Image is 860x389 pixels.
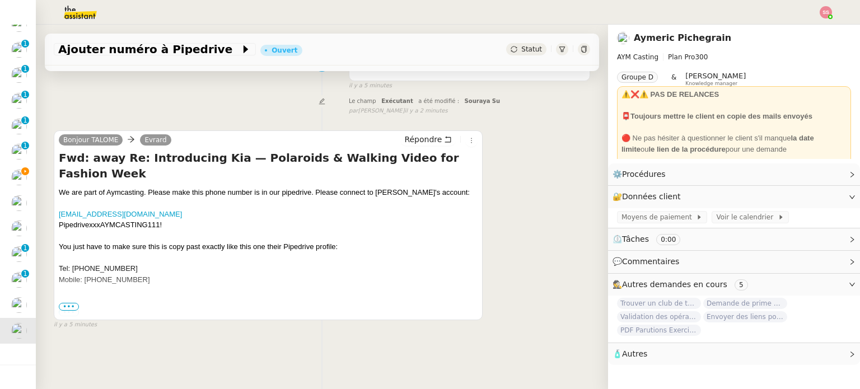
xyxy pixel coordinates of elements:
app-user-label: Knowledge manager [685,72,746,86]
nz-badge-sup: 1 [21,244,29,252]
span: Autres [622,349,647,358]
img: users%2FC9SBsJ0duuaSgpQFj5LgoEX8n0o2%2Favatar%2Fec9d51b8-9413-4189-adfb-7be4d8c96a3c [11,221,27,236]
span: Procédures [622,170,666,179]
div: We are part of Aymcasting. Please make this phone number is in our pipedrive. Please connect to [... [59,187,478,318]
nz-badge-sup: 1 [21,142,29,149]
strong: ⚠️❌⚠️ PAS DE RELANCES [621,90,719,99]
span: Knowledge manager [685,81,737,87]
div: ⏲️Tâches 0:00 [608,228,860,250]
span: 🔐 [613,190,685,203]
nz-badge-sup: 1 [21,116,29,124]
span: Plan Pro [668,53,695,61]
img: users%2FC9SBsJ0duuaSgpQFj5LgoEX8n0o2%2Favatar%2Fec9d51b8-9413-4189-adfb-7be4d8c96a3c [11,297,27,313]
a: Aymeric Pichegrain [634,32,731,43]
span: Voir le calendrier [716,212,777,223]
img: users%2FW4OQjB9BRtYK2an7yusO0WsYLsD3%2Favatar%2F28027066-518b-424c-8476-65f2e549ac29 [11,93,27,109]
a: [EMAIL_ADDRESS][DOMAIN_NAME] [59,210,182,218]
p: 1 [23,116,27,126]
nz-tag: Groupe D [617,72,658,83]
span: Moyens de paiement [621,212,696,223]
span: AYM Casting [617,53,658,61]
div: 🕵️Autres demandes en cours 5 [608,274,860,296]
a: Bonjour TALOME [59,135,123,145]
span: Ouvert [356,62,389,72]
span: Commentaires [622,257,679,266]
span: il y a 5 minutes [349,81,392,91]
img: users%2FW4OQjB9BRtYK2an7yusO0WsYLsD3%2Favatar%2F28027066-518b-424c-8476-65f2e549ac29 [11,119,27,134]
nz-badge-sup: 1 [21,270,29,278]
span: 🕵️ [613,280,752,289]
img: users%2FSoHiyPZ6lTh48rkksBJmVXB4Fxh1%2Favatar%2F784cdfc3-6442-45b8-8ed3-42f1cc9271a4 [11,42,27,58]
span: a été modifié : [418,98,459,104]
span: Répondre [404,134,442,145]
img: users%2FC9SBsJ0duuaSgpQFj5LgoEX8n0o2%2Favatar%2Fec9d51b8-9413-4189-adfb-7be4d8c96a3c [11,246,27,262]
span: & [671,72,676,86]
span: PDF Parutions Exercices de style - 4 août 2025 [617,325,701,336]
span: ••• [59,303,79,311]
h4: Fwd: away Re: Introducing Kia — Polaroids & Walking Video for Fashion Week [59,150,478,181]
strong: le lien de la procédure [648,145,725,153]
div: ⚙️Procédures [608,163,860,185]
span: Ajouter numéro à Pipedrive [58,44,240,55]
p: 1 [23,65,27,75]
img: users%2FC9SBsJ0duuaSgpQFj5LgoEX8n0o2%2Favatar%2Fec9d51b8-9413-4189-adfb-7be4d8c96a3c [11,272,27,288]
div: 📮 [621,111,847,122]
span: Statut [521,45,542,53]
span: 🧴 [613,349,647,358]
p: 1 [23,142,27,152]
p: 1 [23,244,27,254]
span: Le champ [349,98,376,104]
span: [PERSON_NAME] [685,72,746,80]
span: ⏲️ [613,235,690,243]
nz-badge-sup: 1 [21,40,29,48]
span: il y a 2 minutes [405,106,448,116]
img: users%2FW4OQjB9BRtYK2an7yusO0WsYLsD3%2Favatar%2F28027066-518b-424c-8476-65f2e549ac29 [11,195,27,211]
nz-badge-sup: 1 [21,65,29,73]
img: users%2FC9SBsJ0duuaSgpQFj5LgoEX8n0o2%2Favatar%2Fec9d51b8-9413-4189-adfb-7be4d8c96a3c [11,170,27,185]
span: il y a 5 minutes [54,320,97,330]
span: Demande de prime d'activité [703,298,787,309]
div: 🔴 Ne pas hésiter à questionner le client s'il manque ou pour une demande [621,133,847,154]
span: Envoyer des liens pour literie [703,311,787,322]
strong: Toujours mettre le client en copie des mails envoyés [630,112,812,120]
div: PipedrivexxxAYMCASTING111! [59,209,478,231]
img: users%2F1PNv5soDtMeKgnH5onPMHqwjzQn1%2Favatar%2Fd0f44614-3c2d-49b8-95e9-0356969fcfd1 [617,32,629,44]
div: 🔐Données client [608,186,860,208]
div: 🧴Autres [608,343,860,365]
label: ••• [59,308,79,316]
button: Répondre [400,133,456,146]
span: Autres demandes en cours [622,280,727,289]
strong: la date limite [621,134,814,153]
img: users%2F1PNv5soDtMeKgnH5onPMHqwjzQn1%2Favatar%2Fd0f44614-3c2d-49b8-95e9-0356969fcfd1 [11,323,27,339]
span: Validation des opérations comptables [617,311,701,322]
a: Evrard [140,135,171,145]
img: users%2FW4OQjB9BRtYK2an7yusO0WsYLsD3%2Favatar%2F28027066-518b-424c-8476-65f2e549ac29 [11,144,27,160]
span: Tâches [622,235,649,243]
span: Exécutant [381,98,413,104]
nz-badge-sup: 1 [21,91,29,99]
p: 1 [23,270,27,280]
img: users%2FCk7ZD5ubFNWivK6gJdIkoi2SB5d2%2Favatar%2F3f84dbb7-4157-4842-a987-fca65a8b7a9a [11,67,27,83]
span: Trouver un club de tennis pour septembre [617,298,701,309]
nz-tag: 5 [735,279,748,290]
div: Tel: [PHONE_NUMBER] Mobile: [PHONE_NUMBER] [59,263,478,317]
div: Ouvert [272,47,297,54]
span: 300 [695,53,708,61]
nz-tag: 0:00 [656,234,680,245]
span: Souraya Su [465,98,501,104]
span: 💬 [613,257,684,266]
span: Données client [622,192,681,201]
div: You just have to make sure this is copy past exactly like this one their Pipedrive profile: [59,241,478,252]
span: par [349,106,358,116]
p: 1 [23,40,27,50]
img: svg [820,6,832,18]
small: [PERSON_NAME] [349,106,448,116]
p: 1 [23,91,27,101]
div: 💬Commentaires [608,251,860,273]
span: ⚙️ [613,168,671,181]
